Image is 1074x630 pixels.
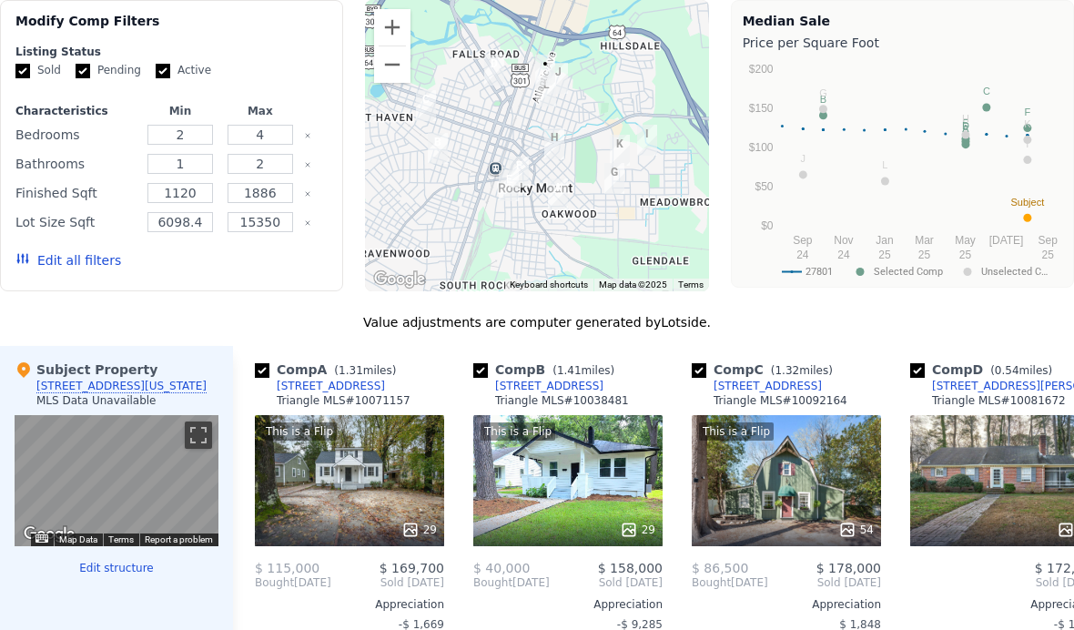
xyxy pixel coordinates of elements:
div: Triangle MLS # 10038481 [495,393,629,408]
div: [DATE] [692,575,768,590]
text: H [962,113,969,124]
button: Clear [304,132,311,139]
button: Edit all filters [15,251,121,269]
div: 1400 Rosewood Ave [597,156,632,201]
text: I [1026,138,1028,149]
div: [DATE] [473,575,550,590]
div: 601 Rose St [537,121,572,167]
div: Comp B [473,361,622,379]
button: Keyboard shortcuts [35,534,48,543]
span: ( miles) [764,364,840,377]
span: 1.32 [775,364,799,377]
img: Google [19,523,79,546]
span: ( miles) [327,364,403,377]
a: Open this area in Google Maps (opens a new window) [19,523,79,546]
button: Zoom in [374,9,410,46]
text: $0 [761,219,774,232]
text: B [819,94,826,105]
text: Sep [1038,234,1058,247]
text: 25 [958,249,971,261]
text: J [800,153,805,164]
div: This is a Flip [699,422,774,441]
span: $ 169,700 [380,561,444,575]
div: Triangle MLS # 10071157 [277,393,410,408]
button: Clear [304,161,311,168]
input: Sold [15,64,30,78]
div: Finished Sqft [15,180,137,206]
div: Comp C [692,361,840,379]
text: 25 [878,249,891,261]
div: Min [144,104,217,118]
div: 317 E Virginia St [528,47,562,93]
text: C [983,86,990,97]
text: 24 [796,249,809,261]
text: A [962,123,969,134]
text: [DATE] [988,234,1023,247]
div: 436 Carolina Ave [529,68,563,114]
a: Report a problem [145,534,213,544]
div: [STREET_ADDRESS] [277,379,385,393]
div: Lot Size Sqft [15,209,137,235]
div: Max [224,104,297,118]
button: Map Data [59,533,97,546]
text: G [819,87,827,98]
div: 54 [838,521,874,539]
input: Pending [76,64,90,78]
text: F [1024,107,1030,117]
a: [STREET_ADDRESS] [692,379,822,393]
span: 1.41 [557,364,582,377]
span: Sold [DATE] [550,575,663,590]
text: Nov [834,234,853,247]
div: 704 Pender St [491,163,526,208]
text: Selected Comp [874,266,943,278]
div: 127 Wilkinson St [477,47,512,93]
div: 29 [401,521,437,539]
div: Bedrooms [15,122,137,147]
span: $ 158,000 [598,561,663,575]
button: Zoom out [374,46,410,83]
text: D [962,120,969,131]
div: 1112 Western Ave [409,83,443,128]
a: [STREET_ADDRESS] [255,379,385,393]
input: Active [156,64,170,78]
button: Clear [304,219,311,227]
div: [STREET_ADDRESS] [495,379,603,393]
text: 25 [917,249,930,261]
text: $150 [748,102,773,115]
div: This is a Flip [262,422,337,441]
div: 508 Buena Vista Ave [502,149,536,195]
div: A chart. [743,56,1062,283]
div: Characteristics [15,104,137,118]
span: Sold [DATE] [331,575,444,590]
button: Clear [304,190,311,198]
span: ( miles) [983,364,1059,377]
div: Median Sale [743,12,1062,30]
a: [STREET_ADDRESS] [473,379,603,393]
span: Bought [692,575,731,590]
div: 925 Redgate Ave [541,171,575,217]
text: 25 [1041,249,1054,261]
div: 112 Bonnie Ln [630,117,664,163]
button: Toggle fullscreen view [185,422,212,449]
div: Appreciation [473,597,663,612]
span: $ 178,000 [816,561,881,575]
span: Map data ©2025 [599,279,667,290]
button: Keyboard shortcuts [510,279,588,291]
div: MLS Data Unavailable [36,393,157,408]
text: May [955,234,976,247]
span: Bought [255,575,294,590]
div: Modify Comp Filters [15,12,328,45]
text: 27801 [805,266,833,278]
div: 624 Myrtle Ave [541,56,575,101]
label: Pending [76,63,141,78]
div: 713 Marlboro Pl [603,127,637,173]
text: K [1024,118,1031,129]
span: $ 40,000 [473,561,530,575]
text: Mar [915,234,934,247]
text: Jan [876,234,893,247]
div: Comp D [910,361,1059,379]
text: $200 [748,63,773,76]
div: Triangle MLS # 10092164 [714,393,847,408]
span: $ 115,000 [255,561,319,575]
text: Unselected C… [981,266,1048,278]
